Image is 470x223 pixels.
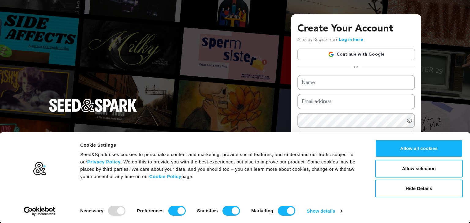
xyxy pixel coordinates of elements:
button: Hide Details [375,180,463,197]
img: Seed&Spark Logo [49,99,137,112]
img: logo [33,162,47,176]
strong: Preferences [137,208,164,213]
a: Usercentrics Cookiebot - opens in a new window [13,207,66,216]
button: Allow selection [375,160,463,177]
button: Allow all cookies [375,140,463,157]
strong: Statistics [197,208,218,213]
strong: Marketing [251,208,273,213]
div: Cookie Settings [80,141,361,149]
strong: Necessary [80,208,103,213]
p: Already Registered? [297,36,363,44]
a: Privacy Policy [87,159,121,164]
a: Log in here [339,38,363,42]
a: Continue with Google [297,49,415,60]
input: Name [297,75,415,90]
img: Google logo [328,51,334,57]
a: Seed&Spark Homepage [49,99,137,124]
span: or [350,64,362,70]
input: Email address [297,94,415,109]
a: Show details [307,207,342,216]
h3: Create Your Account [297,22,415,36]
div: Seed&Spark uses cookies to personalize content and marketing, provide social features, and unders... [80,151,361,180]
a: Show password as plain text. Warning: this will display your password on the screen. [406,118,412,124]
a: Cookie Policy [149,174,181,179]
